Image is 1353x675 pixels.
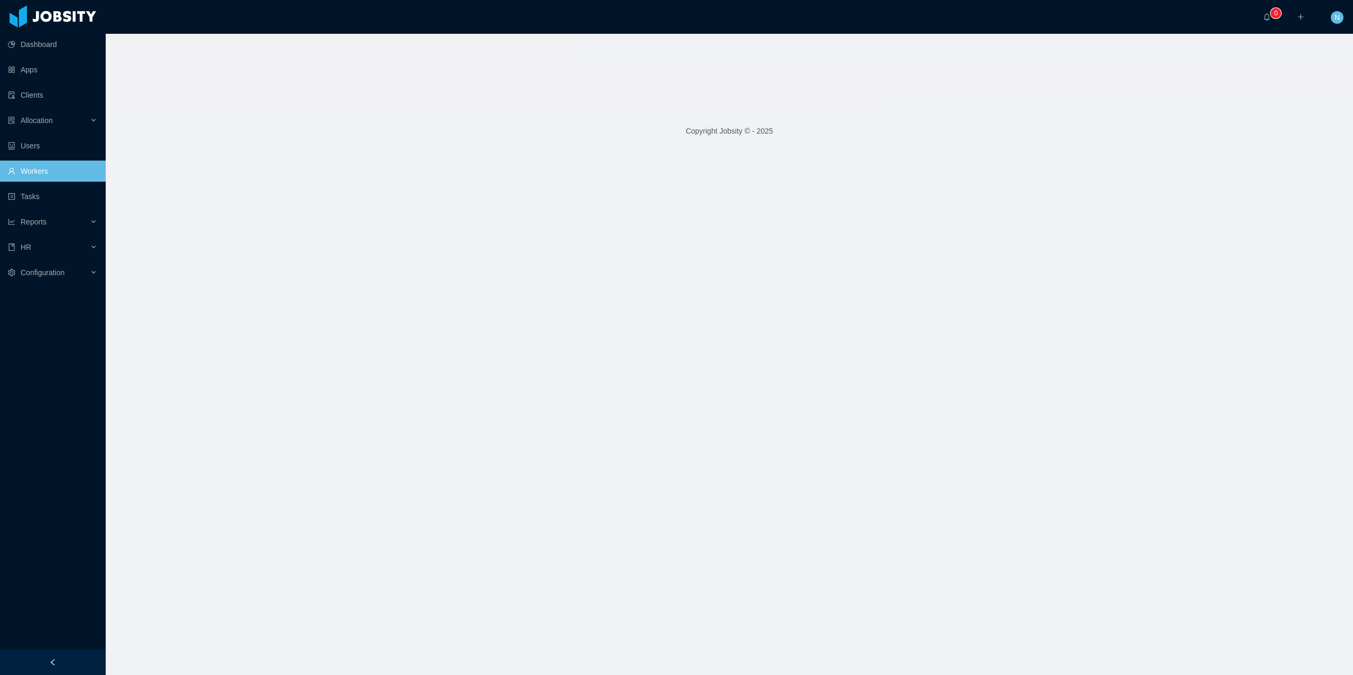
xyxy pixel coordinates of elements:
[8,117,15,124] i: icon: solution
[21,268,64,277] span: Configuration
[8,161,97,182] a: icon: userWorkers
[8,186,97,207] a: icon: profileTasks
[8,243,15,251] i: icon: book
[8,34,97,55] a: icon: pie-chartDashboard
[21,116,53,125] span: Allocation
[21,243,31,251] span: HR
[1263,13,1271,21] i: icon: bell
[8,218,15,226] i: icon: line-chart
[8,85,97,106] a: icon: auditClients
[106,113,1353,149] footer: Copyright Jobsity © - 2025
[21,218,47,226] span: Reports
[1271,8,1281,18] sup: 0
[8,135,97,156] a: icon: robotUsers
[1335,11,1340,24] span: N
[1297,13,1304,21] i: icon: plus
[8,269,15,276] i: icon: setting
[8,59,97,80] a: icon: appstoreApps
